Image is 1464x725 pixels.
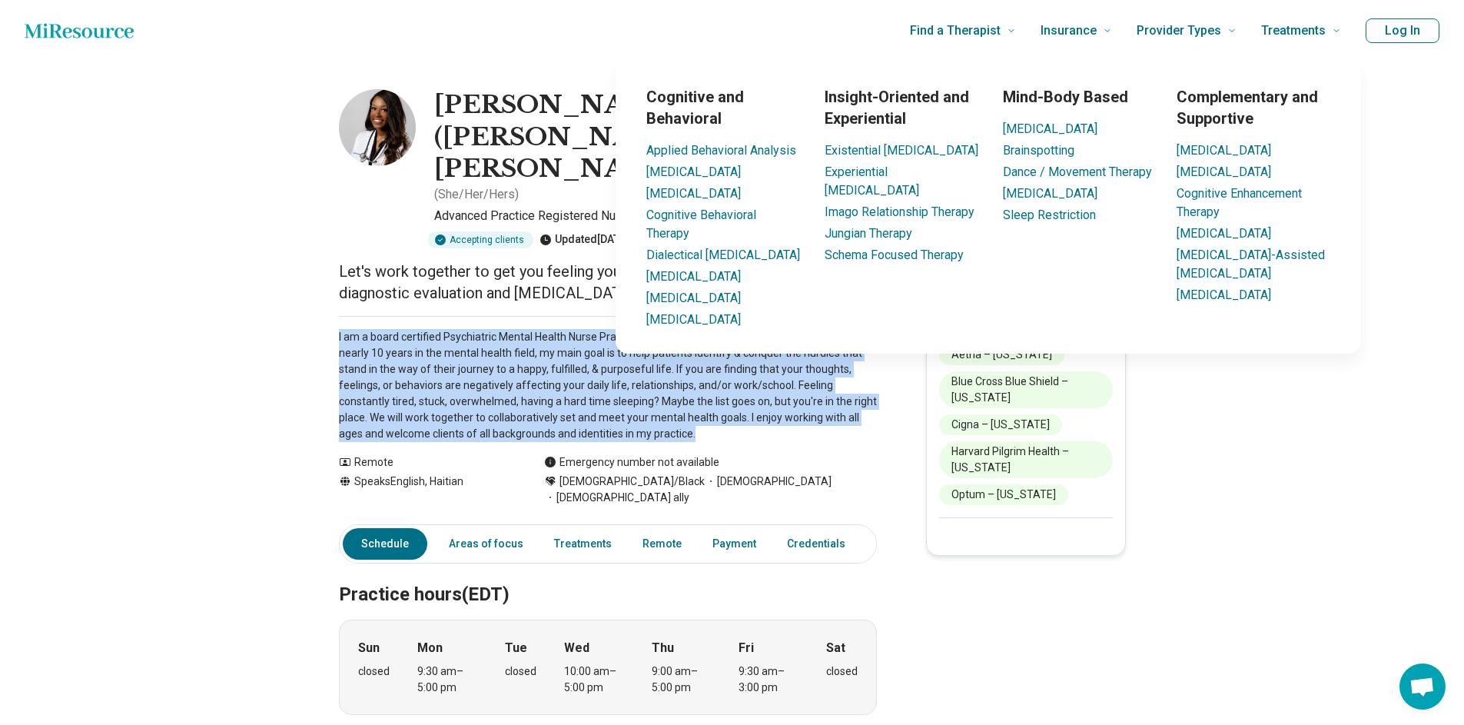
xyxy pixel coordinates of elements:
[339,545,877,608] h2: Practice hours (EDT)
[358,639,380,657] strong: Sun
[434,185,519,204] p: ( She/Her/Hers )
[564,639,589,657] strong: Wed
[825,143,978,158] a: Existential [MEDICAL_DATA]
[1366,18,1439,43] button: Log In
[358,663,390,680] div: closed
[633,528,691,560] a: Remote
[825,205,974,219] a: Imago Relationship Therapy
[1003,165,1152,179] a: Dance / Movement Therapy
[428,231,533,248] div: Accepting clients
[1177,226,1271,241] a: [MEDICAL_DATA]
[564,663,623,696] div: 10:00 am – 5:00 pm
[417,639,443,657] strong: Mon
[523,62,1453,354] div: Treatments
[440,528,533,560] a: Areas of focus
[826,663,858,680] div: closed
[1003,86,1152,108] h3: Mind-Body Based
[652,663,711,696] div: 9:00 am – 5:00 pm
[705,474,832,490] span: [DEMOGRAPHIC_DATA]
[434,207,877,225] p: Advanced Practice Registered Nurse (APRN)
[1003,208,1096,222] a: Sleep Restriction
[646,208,756,241] a: Cognitive Behavioral Therapy
[1177,248,1325,281] a: [MEDICAL_DATA]-Assisted [MEDICAL_DATA]
[939,371,1113,408] li: Blue Cross Blue Shield – [US_STATE]
[646,165,741,179] a: [MEDICAL_DATA]
[825,226,912,241] a: Jungian Therapy
[339,474,513,506] div: Speaks English, Haitian
[1041,20,1097,42] span: Insurance
[1177,186,1302,219] a: Cognitive Enhancement Therapy
[646,248,800,262] a: Dialectical [MEDICAL_DATA]
[1177,143,1271,158] a: [MEDICAL_DATA]
[703,528,765,560] a: Payment
[825,248,964,262] a: Schema Focused Therapy
[1177,288,1271,302] a: [MEDICAL_DATA]
[1261,20,1326,42] span: Treatments
[825,86,978,129] h3: Insight-Oriented and Experiential
[339,454,513,471] div: Remote
[1399,663,1446,710] div: Open chat
[646,86,800,129] h3: Cognitive and Behavioral
[339,261,877,304] p: Let's work together to get you feeling yourself again. Services include diagnostic evaluation and...
[505,639,527,657] strong: Tue
[1003,143,1074,158] a: Brainspotting
[434,89,877,185] h1: [PERSON_NAME] ([PERSON_NAME]) [PERSON_NAME]
[25,15,134,46] a: Home page
[646,312,741,327] a: [MEDICAL_DATA]
[646,186,741,201] a: [MEDICAL_DATA]
[867,528,922,560] a: Other
[739,663,798,696] div: 9:30 am – 3:00 pm
[939,484,1068,505] li: Optum – [US_STATE]
[545,528,621,560] a: Treatments
[739,639,754,657] strong: Fri
[646,291,741,305] a: [MEDICAL_DATA]
[652,639,674,657] strong: Thu
[778,528,855,560] a: Credentials
[559,474,705,490] span: [DEMOGRAPHIC_DATA]/Black
[544,454,719,471] div: Emergency number not available
[339,89,416,166] img: Kimberly Monestime, Advanced Practice Registered Nurse (APRN)
[939,441,1113,478] li: Harvard Pilgrim Health – [US_STATE]
[1003,121,1097,136] a: [MEDICAL_DATA]
[1177,86,1330,129] h3: Complementary and Supportive
[339,329,877,442] p: I am a board certified Psychiatric Mental Health Nurse Practitioner with over 8 years of experien...
[1003,186,1097,201] a: [MEDICAL_DATA]
[939,344,1064,365] li: Aetna – [US_STATE]
[826,639,845,657] strong: Sat
[339,620,877,715] div: When does the program meet?
[939,414,1062,435] li: Cigna – [US_STATE]
[417,663,476,696] div: 9:30 am – 5:00 pm
[910,20,1001,42] span: Find a Therapist
[1137,20,1221,42] span: Provider Types
[646,269,741,284] a: [MEDICAL_DATA]
[544,490,689,506] span: [DEMOGRAPHIC_DATA] ally
[505,663,536,680] div: closed
[825,165,919,198] a: Experiential [MEDICAL_DATA]
[343,528,427,560] a: Schedule
[646,143,796,158] a: Applied Behavioral Analysis
[1177,165,1271,179] a: [MEDICAL_DATA]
